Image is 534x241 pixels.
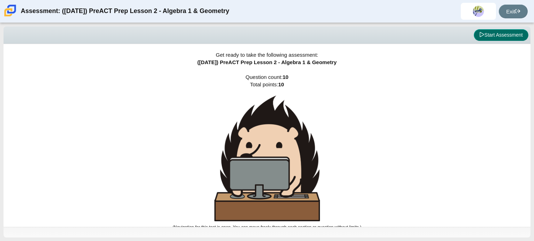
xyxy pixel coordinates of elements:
[21,3,229,20] div: Assessment: ([DATE]) PreACT Prep Lesson 2 - Algebra 1 & Geometry
[283,74,289,80] b: 10
[474,29,528,41] button: Start Assessment
[214,95,320,221] img: hedgehog-behind-computer-large.png
[278,81,284,87] b: 10
[197,59,337,65] span: ([DATE]) PreACT Prep Lesson 2 - Algebra 1 & Geometry
[216,52,318,58] span: Get ready to take the following assessment:
[3,3,18,18] img: Carmen School of Science & Technology
[499,5,528,18] a: Exit
[3,13,18,19] a: Carmen School of Science & Technology
[172,74,361,230] span: Question count: Total points:
[172,225,361,230] small: (Navigation for this test is open. You can move freely through each section or question without l...
[473,6,484,17] img: alicia.valdivia.HxaFwt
